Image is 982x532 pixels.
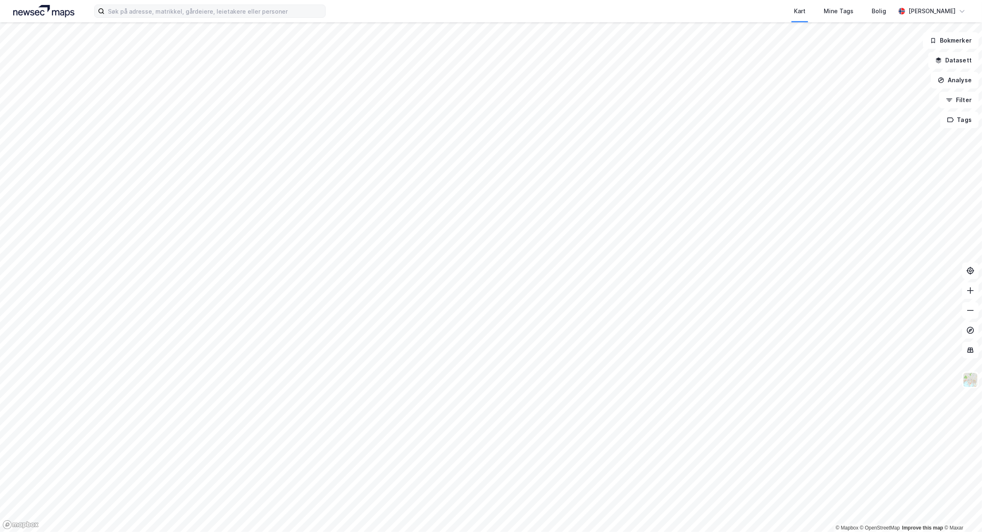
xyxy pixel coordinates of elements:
[963,372,978,388] img: Z
[941,492,982,532] div: Kontrollprogram for chat
[105,5,325,17] input: Søk på adresse, matrikkel, gårdeiere, leietakere eller personer
[824,6,853,16] div: Mine Tags
[941,492,982,532] iframe: Chat Widget
[13,5,74,17] img: logo.a4113a55bc3d86da70a041830d287a7e.svg
[939,92,979,108] button: Filter
[940,112,979,128] button: Tags
[2,520,39,530] a: Mapbox homepage
[836,525,858,531] a: Mapbox
[902,525,943,531] a: Improve this map
[908,6,956,16] div: [PERSON_NAME]
[923,32,979,49] button: Bokmerker
[928,52,979,69] button: Datasett
[872,6,886,16] div: Bolig
[931,72,979,88] button: Analyse
[860,525,900,531] a: OpenStreetMap
[794,6,806,16] div: Kart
